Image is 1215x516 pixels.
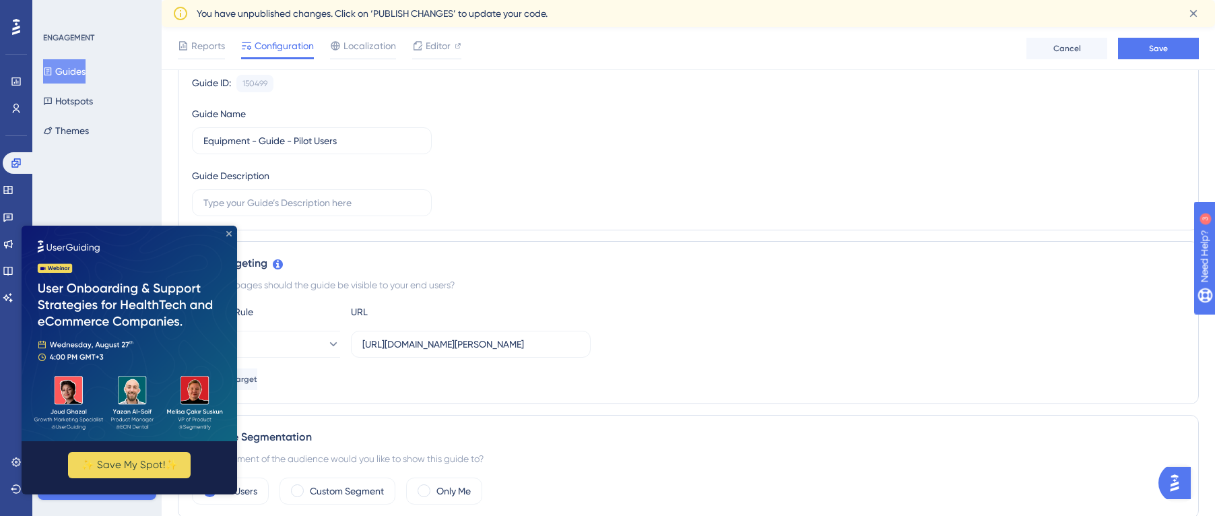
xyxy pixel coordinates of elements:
[192,277,1185,293] div: On which pages should the guide be visible to your end users?
[192,255,1185,271] div: Page Targeting
[1053,43,1081,54] span: Cancel
[43,32,94,43] div: ENGAGEMENT
[222,483,257,499] label: All Users
[43,119,89,143] button: Themes
[191,38,225,54] span: Reports
[203,133,420,148] input: Type your Guide’s Name here
[32,3,84,20] span: Need Help?
[205,5,210,11] div: Close Preview
[192,168,269,184] div: Guide Description
[426,38,451,54] span: Editor
[192,304,340,320] div: Choose A Rule
[343,38,396,54] span: Localization
[46,226,169,253] button: ✨ Save My Spot!✨
[43,59,86,84] button: Guides
[362,337,579,352] input: yourwebsite.com/path
[203,195,420,210] input: Type your Guide’s Description here
[192,451,1185,467] div: Which segment of the audience would you like to show this guide to?
[1149,43,1168,54] span: Save
[197,5,548,22] span: You have unpublished changes. Click on ‘PUBLISH CHANGES’ to update your code.
[351,304,499,320] div: URL
[436,483,471,499] label: Only Me
[43,89,93,113] button: Hotspots
[1158,463,1199,503] iframe: UserGuiding AI Assistant Launcher
[242,78,267,89] div: 150499
[94,7,98,18] div: 3
[192,75,231,92] div: Guide ID:
[310,483,384,499] label: Custom Segment
[255,38,314,54] span: Configuration
[192,331,340,358] button: equals
[1118,38,1199,59] button: Save
[1026,38,1107,59] button: Cancel
[192,429,1185,445] div: Audience Segmentation
[192,106,246,122] div: Guide Name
